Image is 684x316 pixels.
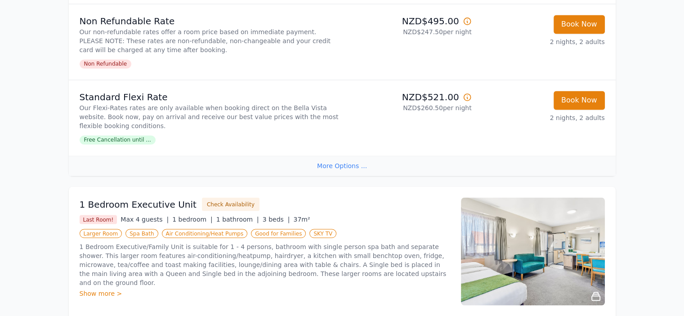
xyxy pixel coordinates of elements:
span: 3 beds | [263,215,290,223]
div: More Options ... [69,156,616,176]
p: NZD$247.50 per night [346,27,472,36]
div: Show more > [80,289,450,298]
span: Air Conditioning/Heat Pumps [162,229,248,238]
p: 2 nights, 2 adults [479,37,605,46]
h3: 1 Bedroom Executive Unit [80,198,197,210]
button: Check Availability [202,197,259,211]
span: SKY TV [309,229,336,238]
p: NZD$521.00 [346,91,472,103]
span: Last Room! [80,215,117,224]
span: Non Refundable [80,59,132,68]
p: Our non-refundable rates offer a room price based on immediate payment. PLEASE NOTE: These rates ... [80,27,339,54]
span: 1 bedroom | [172,215,213,223]
p: Our Flexi-Rates rates are only available when booking direct on the Bella Vista website. Book now... [80,103,339,130]
p: NZD$260.50 per night [346,103,472,112]
button: Book Now [554,15,605,34]
span: Free Cancellation until ... [80,135,156,144]
p: 1 Bedroom Executive/Family Unit is suitable for 1 - 4 persons, bathroom with single person spa ba... [80,242,450,287]
span: Larger Room [80,229,122,238]
button: Book Now [554,91,605,110]
p: Non Refundable Rate [80,15,339,27]
span: Good for Families [251,229,306,238]
span: Max 4 guests | [121,215,169,223]
p: 2 nights, 2 adults [479,113,605,122]
span: 37m² [293,215,310,223]
span: Spa Bath [125,229,158,238]
p: Standard Flexi Rate [80,91,339,103]
p: NZD$495.00 [346,15,472,27]
span: 1 bathroom | [216,215,259,223]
